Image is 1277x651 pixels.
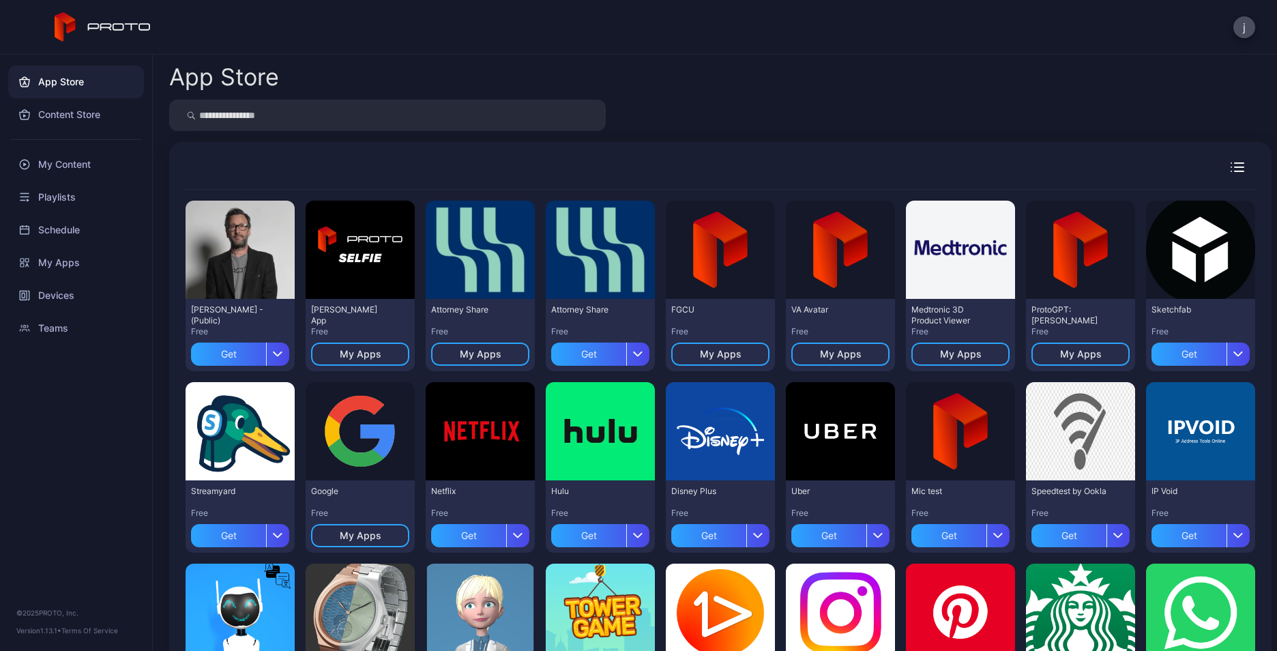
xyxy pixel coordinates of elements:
[1151,326,1250,337] div: Free
[1031,326,1130,337] div: Free
[791,326,890,337] div: Free
[8,98,144,131] a: Content Store
[191,304,266,326] div: David N Persona - (Public)
[551,486,626,497] div: Hulu
[191,337,289,366] button: Get
[8,66,144,98] a: App Store
[911,343,1010,366] button: My Apps
[671,508,769,519] div: Free
[8,214,144,246] a: Schedule
[311,343,409,366] button: My Apps
[791,519,890,547] button: Get
[8,246,144,279] a: My Apps
[700,349,742,360] div: My Apps
[791,508,890,519] div: Free
[551,337,649,366] button: Get
[8,181,144,214] a: Playlists
[791,486,866,497] div: Uber
[16,626,61,635] span: Version 1.13.1 •
[671,343,769,366] button: My Apps
[911,326,1010,337] div: Free
[1151,337,1250,366] button: Get
[1031,343,1130,366] button: My Apps
[311,304,386,326] div: David Selfie App
[791,343,890,366] button: My Apps
[551,508,649,519] div: Free
[460,349,501,360] div: My Apps
[791,304,866,315] div: VA Avatar
[191,486,266,497] div: Streamyard
[431,524,506,547] div: Get
[311,486,386,497] div: Google
[551,326,649,337] div: Free
[431,343,529,366] button: My Apps
[340,349,381,360] div: My Apps
[169,66,279,89] div: App Store
[940,349,982,360] div: My Apps
[311,508,409,519] div: Free
[1151,524,1227,547] div: Get
[1151,304,1227,315] div: Sketchfab
[431,326,529,337] div: Free
[191,508,289,519] div: Free
[1031,508,1130,519] div: Free
[911,508,1010,519] div: Free
[1060,349,1102,360] div: My Apps
[671,326,769,337] div: Free
[311,524,409,547] button: My Apps
[671,524,746,547] div: Get
[911,304,986,326] div: Medtronic 3D Product Viewer
[431,304,506,315] div: Attorney Share
[1233,16,1255,38] button: j
[191,326,289,337] div: Free
[431,486,506,497] div: Netflix
[8,312,144,345] a: Teams
[551,343,626,366] div: Get
[1151,343,1227,366] div: Get
[671,519,769,547] button: Get
[1031,304,1106,326] div: ProtoGPT: Jess
[340,530,381,541] div: My Apps
[191,524,266,547] div: Get
[1151,486,1227,497] div: IP Void
[1031,486,1106,497] div: Speedtest by Ookla
[551,519,649,547] button: Get
[431,519,529,547] button: Get
[61,626,118,635] a: Terms Of Service
[820,349,862,360] div: My Apps
[191,343,266,366] div: Get
[8,148,144,181] a: My Content
[1031,524,1106,547] div: Get
[911,486,986,497] div: Mic test
[911,519,1010,547] button: Get
[671,304,746,315] div: FGCU
[551,524,626,547] div: Get
[8,279,144,312] a: Devices
[551,304,626,315] div: Attorney Share
[16,607,136,618] div: © 2025 PROTO, Inc.
[1151,519,1250,547] button: Get
[1031,519,1130,547] button: Get
[191,519,289,547] button: Get
[671,486,746,497] div: Disney Plus
[1151,508,1250,519] div: Free
[791,524,866,547] div: Get
[911,524,986,547] div: Get
[311,326,409,337] div: Free
[431,508,529,519] div: Free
